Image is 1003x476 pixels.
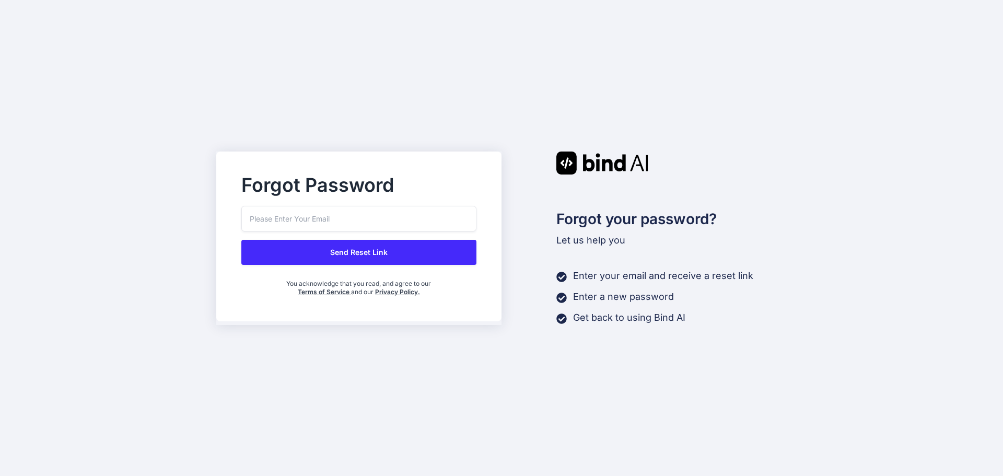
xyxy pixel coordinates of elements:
p: Enter your email and receive a reset link [573,269,753,283]
h2: Forgot your password? [556,208,787,230]
a: Privacy Policy. [375,288,420,296]
img: Bind AI logo [556,152,648,175]
button: Send Reset Link [241,240,476,265]
p: Let us help you [556,233,787,248]
a: Terms of Service [298,288,351,296]
input: Please Enter Your Email [241,206,476,231]
h2: Forgot Password [241,177,476,193]
p: Get back to using Bind AI [573,310,685,325]
p: Enter a new password [573,289,674,304]
div: You acknowledge that you read, and agree to our and our [281,273,437,296]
